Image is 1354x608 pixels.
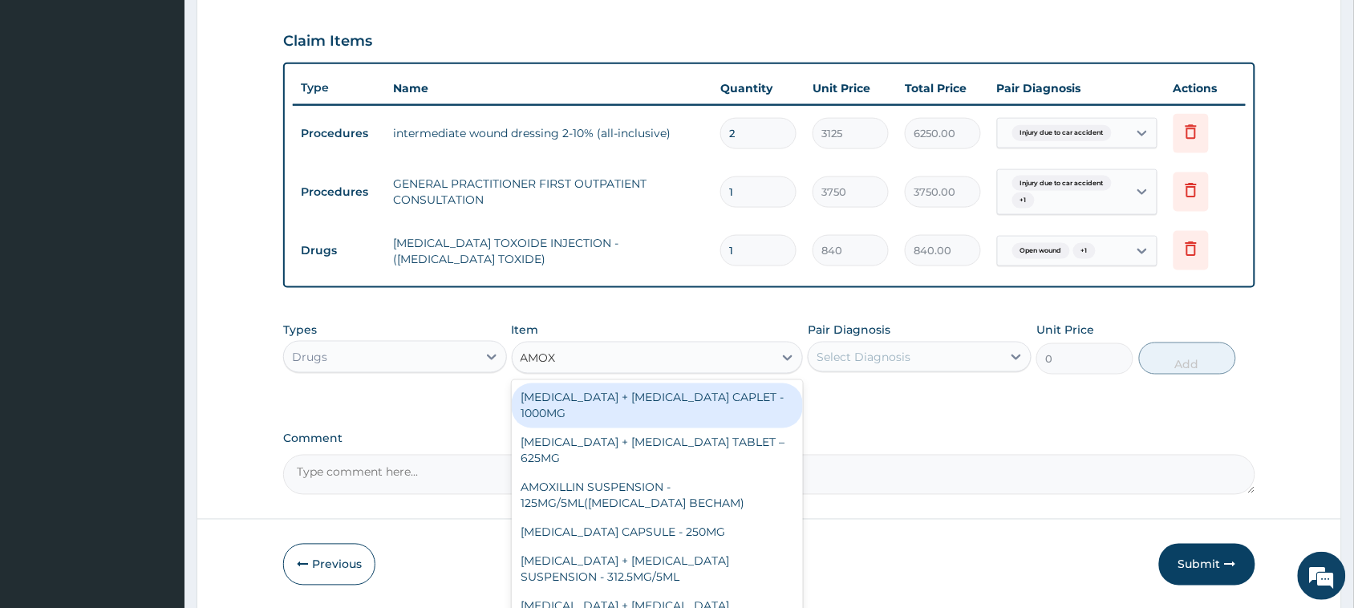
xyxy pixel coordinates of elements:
[1012,193,1035,209] span: + 1
[1012,125,1112,141] span: Injury due to car accident
[1012,176,1112,192] span: Injury due to car accident
[293,119,385,148] td: Procedures
[292,349,327,365] div: Drugs
[83,90,270,111] div: Chat with us now
[8,438,306,494] textarea: Type your message and hit 'Enter'
[512,518,804,547] div: [MEDICAL_DATA] CAPSULE - 250MG
[512,473,804,518] div: AMOXILLIN SUSPENSION - 125MG/5ML([MEDICAL_DATA] BECHAM)
[283,33,372,51] h3: Claim Items
[385,72,712,104] th: Name
[1036,322,1094,338] label: Unit Price
[1073,243,1096,259] span: + 1
[385,227,712,275] td: [MEDICAL_DATA] TOXOIDE INJECTION - ([MEDICAL_DATA] TOXIDE)
[897,72,989,104] th: Total Price
[1159,544,1255,586] button: Submit
[808,322,890,338] label: Pair Diagnosis
[263,8,302,47] div: Minimize live chat window
[512,322,539,338] label: Item
[805,72,897,104] th: Unit Price
[989,72,1165,104] th: Pair Diagnosis
[1139,343,1236,375] button: Add
[385,168,712,216] td: GENERAL PRACTITIONER FIRST OUTPATIENT CONSULTATION
[1165,72,1246,104] th: Actions
[512,547,804,592] div: [MEDICAL_DATA] + [MEDICAL_DATA] SUSPENSION - 312.5MG/5ML
[283,544,375,586] button: Previous
[512,383,804,428] div: [MEDICAL_DATA] + [MEDICAL_DATA] CAPLET - 1000MG
[283,323,317,337] label: Types
[512,428,804,473] div: [MEDICAL_DATA] + [MEDICAL_DATA] TABLET – 625MG
[385,117,712,149] td: intermediate wound dressing 2-10% (all-inclusive)
[817,349,910,365] div: Select Diagnosis
[293,236,385,265] td: Drugs
[30,80,65,120] img: d_794563401_company_1708531726252_794563401
[293,73,385,103] th: Type
[283,432,1255,446] label: Comment
[293,177,385,207] td: Procedures
[93,202,221,364] span: We're online!
[1012,243,1070,259] span: Open wound
[712,72,805,104] th: Quantity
